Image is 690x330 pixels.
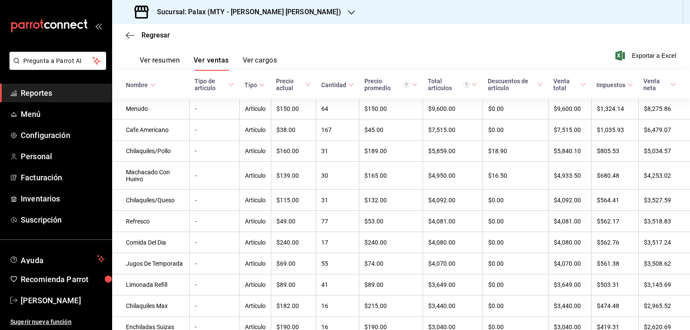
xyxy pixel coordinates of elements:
td: $5,034.57 [638,141,690,162]
div: Precio promedio [364,78,410,91]
td: $115.00 [271,190,316,211]
td: $49.00 [271,211,316,232]
span: Personal [21,151,105,162]
td: $9,600.00 [423,98,483,119]
td: Cafe Americano [112,119,189,141]
td: 77 [316,211,359,232]
td: $4,070.00 [423,253,483,274]
td: $89.00 [359,274,423,295]
td: Artículo [239,211,271,232]
td: Machacado Con Huevo [112,162,189,190]
td: 31 [316,190,359,211]
td: $160.00 [271,141,316,162]
td: Artículo [239,141,271,162]
td: $89.00 [271,274,316,295]
span: Sugerir nueva función [10,317,105,327]
td: $182.00 [271,295,316,317]
td: $4,092.00 [423,190,483,211]
td: Artículo [239,253,271,274]
div: Cantidad [321,82,346,88]
td: 41 [316,274,359,295]
div: Venta total [553,78,578,91]
td: Refresco [112,211,189,232]
td: 30 [316,162,359,190]
td: $0.00 [483,295,548,317]
div: Impuestos [596,82,625,88]
td: Chilaquiles/Queso [112,190,189,211]
td: $3,440.00 [423,295,483,317]
span: Reportes [21,87,105,99]
td: $3,649.00 [548,274,591,295]
td: Limonada Refill [112,274,189,295]
td: $3,440.00 [548,295,591,317]
td: - [189,211,239,232]
td: Artículo [239,162,271,190]
td: 64 [316,98,359,119]
td: $4,081.00 [548,211,591,232]
div: Tipo de artículo [194,78,226,91]
span: Ayuda [21,254,94,264]
td: $74.00 [359,253,423,274]
td: $3,518.83 [638,211,690,232]
span: Tipo [245,82,265,88]
div: Tipo [245,82,257,88]
td: $5,840.10 [548,141,591,162]
span: Cantidad [321,82,354,88]
td: 167 [316,119,359,141]
td: Artículo [239,190,271,211]
td: $0.00 [483,119,548,141]
span: Tipo de artículo [194,78,234,91]
button: Exportar a Excel [617,50,676,61]
span: Inventarios [21,193,105,204]
td: $0.00 [483,98,548,119]
td: $8,275.86 [638,98,690,119]
td: $16.50 [483,162,548,190]
td: $7,515.00 [423,119,483,141]
td: $4,070.00 [548,253,591,274]
td: $240.00 [359,232,423,253]
td: Chilaquiles Max [112,295,189,317]
td: 31 [316,141,359,162]
td: $3,145.69 [638,274,690,295]
td: $5,859.00 [423,141,483,162]
td: Artículo [239,119,271,141]
div: Nombre [126,82,148,88]
td: $562.17 [591,211,638,232]
td: $53.00 [359,211,423,232]
td: - [189,232,239,253]
td: $189.00 [359,141,423,162]
h3: Sucursal: Palax (MTY - [PERSON_NAME] [PERSON_NAME]) [150,7,341,17]
td: 16 [316,295,359,317]
td: - [189,141,239,162]
td: - [189,274,239,295]
span: Total artículos [428,78,477,91]
td: 17 [316,232,359,253]
span: Venta total [553,78,586,91]
td: $4,081.00 [423,211,483,232]
td: $0.00 [483,253,548,274]
td: $165.00 [359,162,423,190]
td: $18.90 [483,141,548,162]
td: $0.00 [483,190,548,211]
span: Venta neta [643,78,676,91]
td: $139.00 [271,162,316,190]
td: Comida Del Dia [112,232,189,253]
td: $7,515.00 [548,119,591,141]
div: navigation tabs [140,56,277,71]
div: Precio actual [276,78,303,91]
td: Menudo [112,98,189,119]
td: $9,600.00 [548,98,591,119]
td: $3,508.62 [638,253,690,274]
td: $150.00 [359,98,423,119]
td: $805.53 [591,141,638,162]
td: $45.00 [359,119,423,141]
span: Configuración [21,129,105,141]
div: Venta neta [643,78,668,91]
td: - [189,295,239,317]
td: - [189,253,239,274]
td: $3,517.24 [638,232,690,253]
button: Ver cargos [243,56,277,71]
td: $132.00 [359,190,423,211]
td: - [189,162,239,190]
td: $3,649.00 [423,274,483,295]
